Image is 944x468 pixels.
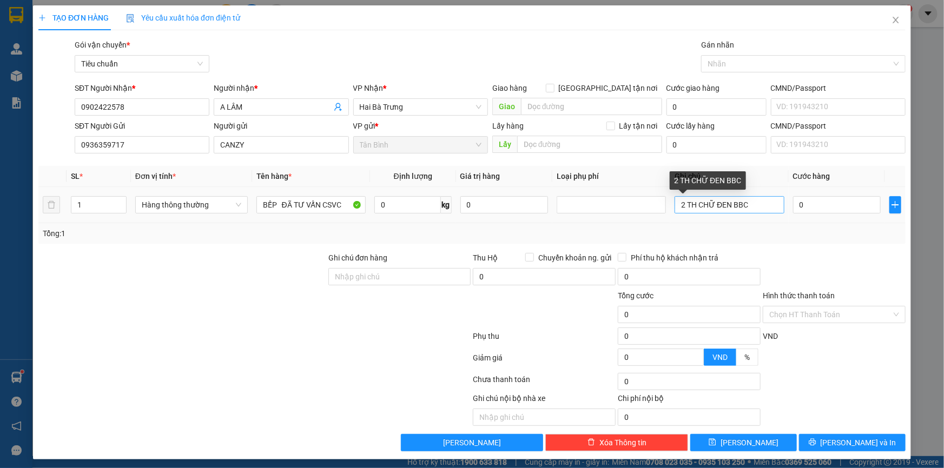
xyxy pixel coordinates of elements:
[771,82,906,94] div: CMND/Passport
[4,58,43,63] span: ĐT:0935 882 082
[82,49,156,54] span: ĐC: [STREET_ADDRESS] BMT
[666,84,720,92] label: Cước giao hàng
[72,26,119,35] strong: 1900 633 614
[492,136,517,153] span: Lấy
[256,172,292,180] span: Tên hàng
[473,409,616,426] input: Nhập ghi chú
[460,196,549,213] input: 0
[618,392,761,409] div: Chi phí nội bộ
[545,434,688,451] button: deleteXóa Thông tin
[4,7,31,34] img: logo
[472,352,617,371] div: Giảm giá
[214,82,348,94] div: Người nhận
[521,98,662,115] input: Dọc đường
[618,291,653,300] span: Tổng cước
[670,171,745,190] div: 2 TH CHỮ ĐEN BBC
[473,392,616,409] div: Ghi chú nội bộ nhà xe
[889,196,901,213] button: plus
[75,82,209,94] div: SĐT Người Nhận
[691,357,703,365] span: Decrease Value
[587,438,595,447] span: delete
[214,120,348,132] div: Người gửi
[353,120,488,132] div: VP gửi
[675,196,784,213] input: Ghi Chú
[75,120,209,132] div: SĐT Người Gửi
[328,253,388,262] label: Ghi chú đơn hàng
[126,14,240,22] span: Yêu cầu xuất hóa đơn điện tử
[82,58,120,63] span: ĐT: 0935371718
[626,252,723,264] span: Phí thu hộ khách nhận trả
[690,434,797,451] button: save[PERSON_NAME]
[360,137,481,153] span: Tân Bình
[666,122,715,130] label: Cước lấy hàng
[353,84,384,92] span: VP Nhận
[890,200,901,209] span: plus
[473,253,498,262] span: Thu Hộ
[744,353,750,362] span: %
[75,41,130,49] span: Gói vận chuyển
[534,252,616,264] span: Chuyển khoản ng. gửi
[892,16,900,24] span: close
[114,205,126,213] span: Decrease Value
[135,172,176,180] span: Đơn vị tính
[881,5,911,36] button: Close
[793,172,830,180] span: Cước hàng
[472,330,617,349] div: Phụ thu
[799,434,906,451] button: printer[PERSON_NAME] và In
[38,14,109,22] span: TẠO ĐƠN HÀNG
[615,120,662,132] span: Lấy tận nơi
[492,122,524,130] span: Lấy hàng
[517,136,662,153] input: Dọc đường
[709,438,716,447] span: save
[763,332,778,340] span: VND
[117,206,124,212] span: down
[40,6,151,16] span: CTY TNHH DLVT TIẾN OANH
[401,434,544,451] button: [PERSON_NAME]
[38,14,46,22] span: plus
[472,373,617,392] div: Chưa thanh toán
[670,166,788,187] th: Ghi chú
[554,82,662,94] span: [GEOGRAPHIC_DATA] tận nơi
[23,67,139,76] span: ----------------------------------------------
[492,84,527,92] span: Giao hàng
[599,437,646,449] span: Xóa Thông tin
[360,99,481,115] span: Hai Bà Trưng
[443,437,501,449] span: [PERSON_NAME]
[695,358,701,365] span: down
[43,228,365,239] div: Tổng: 1
[43,196,60,213] button: delete
[712,353,728,362] span: VND
[552,166,670,187] th: Loại phụ phí
[82,40,138,45] span: VP Nhận: Hai Bà Trưng
[49,77,114,85] span: GỬI KHÁCH HÀNG
[4,49,75,55] span: ĐC: 266 Đồng Đen, P10, Q TB
[81,56,203,72] span: Tiêu chuẩn
[117,198,124,205] span: up
[441,196,452,213] span: kg
[71,172,80,180] span: SL
[763,291,835,300] label: Hình thức thanh toán
[771,120,906,132] div: CMND/Passport
[721,437,778,449] span: [PERSON_NAME]
[492,98,521,115] span: Giao
[695,350,701,357] span: up
[666,136,767,153] input: Cước lấy hàng
[701,41,734,49] label: Gán nhãn
[334,103,342,111] span: user-add
[114,197,126,205] span: Increase Value
[666,98,767,116] input: Cước giao hàng
[460,172,500,180] span: Giá trị hàng
[142,197,241,213] span: Hàng thông thường
[328,268,471,285] input: Ghi chú đơn hàng
[691,349,703,357] span: Increase Value
[126,14,135,23] img: icon
[4,40,78,45] span: VP Gửi: [GEOGRAPHIC_DATA]
[256,196,366,213] input: VD: Bàn, Ghế
[42,18,150,25] strong: NHẬN HÀNG NHANH - GIAO TỐC HÀNH
[821,437,896,449] span: [PERSON_NAME] và In
[394,172,432,180] span: Định lượng
[809,438,816,447] span: printer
